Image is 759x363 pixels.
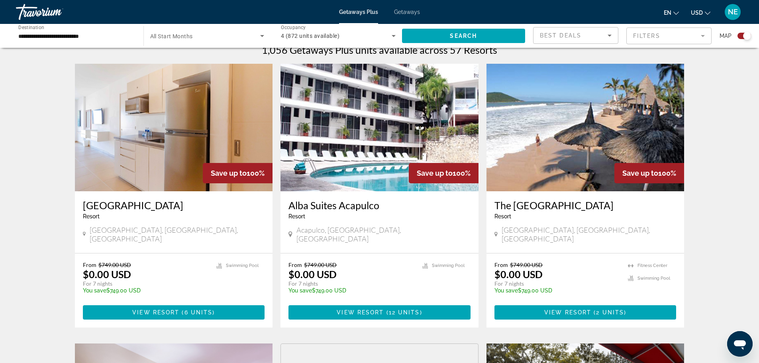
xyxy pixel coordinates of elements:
[288,305,471,320] button: View Resort(12 units)
[540,32,581,39] span: Best Deals
[18,24,44,30] span: Destination
[90,226,265,243] span: [GEOGRAPHIC_DATA], [GEOGRAPHIC_DATA], [GEOGRAPHIC_DATA]
[450,33,477,39] span: Search
[288,287,414,294] p: $749.00 USD
[384,309,422,316] span: ( )
[394,9,420,15] a: Getaways
[728,8,738,16] span: NE
[727,331,753,357] iframe: Buton lansare fereastră mesagerie
[203,163,273,183] div: 100%
[544,309,591,316] span: View Resort
[184,309,213,316] span: 6 units
[494,280,620,287] p: For 7 nights
[179,309,215,316] span: ( )
[132,309,179,316] span: View Resort
[83,280,209,287] p: For 7 nights
[304,261,337,268] span: $749.00 USD
[288,213,305,220] span: Resort
[150,33,193,39] span: All Start Months
[432,263,465,268] span: Swimming Pool
[339,9,378,15] a: Getaways Plus
[637,276,670,281] span: Swimming Pool
[296,226,471,243] span: Acapulco, [GEOGRAPHIC_DATA], [GEOGRAPHIC_DATA]
[494,305,677,320] button: View Resort(2 units)
[494,287,518,294] span: You save
[402,29,526,43] button: Search
[288,268,337,280] p: $0.00 USD
[510,261,543,268] span: $749.00 USD
[664,7,679,18] button: Change language
[83,287,209,294] p: $749.00 USD
[288,287,312,294] span: You save
[494,268,543,280] p: $0.00 USD
[417,169,453,177] span: Save up to
[83,287,106,294] span: You save
[83,305,265,320] button: View Resort(6 units)
[494,261,508,268] span: From
[494,199,677,211] a: The [GEOGRAPHIC_DATA]
[637,263,667,268] span: Fitness Center
[389,309,420,316] span: 12 units
[596,309,624,316] span: 2 units
[486,64,684,191] img: 1841O01X.jpg
[691,7,710,18] button: Change currency
[281,33,339,39] span: 4 (872 units available)
[540,31,612,40] mat-select: Sort by
[262,44,497,56] h1: 1,056 Getaways Plus units available across 57 Resorts
[288,261,302,268] span: From
[83,213,100,220] span: Resort
[16,2,96,22] a: Travorium
[409,163,479,183] div: 100%
[98,261,131,268] span: $749.00 USD
[494,287,620,294] p: $749.00 USD
[83,261,96,268] span: From
[226,263,259,268] span: Swimming Pool
[280,64,479,191] img: 6972E01L.jpg
[664,10,671,16] span: en
[494,213,511,220] span: Resort
[281,25,306,30] span: Occupancy
[622,169,658,177] span: Save up to
[83,268,131,280] p: $0.00 USD
[75,64,273,191] img: DE23I01X.jpg
[83,199,265,211] a: [GEOGRAPHIC_DATA]
[288,199,471,211] a: Alba Suites Acapulco
[720,30,732,41] span: Map
[337,309,384,316] span: View Resort
[288,280,414,287] p: For 7 nights
[211,169,247,177] span: Save up to
[614,163,684,183] div: 100%
[722,4,743,20] button: User Menu
[591,309,626,316] span: ( )
[626,27,712,45] button: Filter
[502,226,677,243] span: [GEOGRAPHIC_DATA], [GEOGRAPHIC_DATA], [GEOGRAPHIC_DATA]
[691,10,703,16] span: USD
